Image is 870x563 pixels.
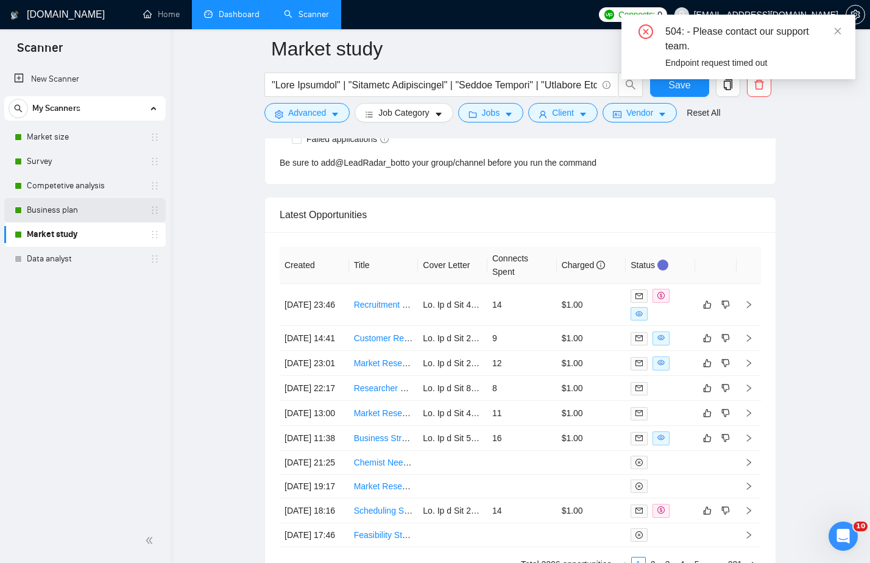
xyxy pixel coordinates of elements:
[280,475,349,498] td: [DATE] 19:17
[378,106,429,119] span: Job Category
[626,106,653,119] span: Vendor
[721,433,730,443] span: dislike
[349,326,419,351] td: Customer Research Specialist
[744,458,753,467] span: right
[487,376,557,401] td: 8
[718,331,733,345] button: dislike
[27,247,143,271] a: Data analyst
[487,326,557,351] td: 9
[9,99,28,118] button: search
[27,125,143,149] a: Market size
[718,406,733,420] button: dislike
[487,401,557,426] td: 11
[280,284,349,326] td: [DATE] 23:46
[4,96,166,271] li: My Scanners
[143,9,180,19] a: homeHome
[700,356,715,370] button: like
[721,300,730,310] span: dislike
[579,110,587,119] span: caret-down
[854,522,868,531] span: 10
[557,401,626,426] td: $1.00
[150,132,160,142] span: holder
[635,459,643,466] span: close-circle
[27,198,143,222] a: Business plan
[349,351,419,376] td: Market Researcher – Phone Outreach to Home Builders & Security Integrators
[635,384,643,392] span: mail
[528,103,598,122] button: userClientcaret-down
[354,458,610,467] a: Chemist Needed for Pet Health Monitoring Product Feasibility Study
[744,334,753,342] span: right
[354,383,835,393] a: Researcher Needed for Company Social Clubs in [GEOGRAPHIC_DATA], [GEOGRAPHIC_DATA], and [GEOGRAPH...
[349,247,419,284] th: Title
[846,10,865,19] a: setting
[703,300,712,310] span: like
[833,27,842,35] span: close
[335,156,403,169] a: @LeadRadar_bot
[718,431,733,445] button: dislike
[718,381,733,395] button: dislike
[703,358,712,368] span: like
[27,222,143,247] a: Market study
[354,358,650,368] a: Market Researcher – Phone Outreach to Home Builders & Security Integrators
[657,359,665,366] span: eye
[635,292,643,300] span: mail
[618,8,655,21] span: Connects:
[150,254,160,264] span: holder
[150,205,160,215] span: holder
[354,408,519,418] a: Market Researcher for E-commerce Brands
[721,358,730,368] span: dislike
[349,523,419,547] td: Feasibility Study for Saudi Industrial Development Fund (SIDF)
[280,498,349,523] td: [DATE] 18:16
[700,503,715,518] button: like
[434,110,443,119] span: caret-down
[635,310,643,317] span: eye
[354,300,756,310] a: Recruitment help needed for market research participants (Salon/Spa/Beauty Professional) in [US_S...
[150,181,160,191] span: holder
[700,431,715,445] button: like
[657,8,662,21] span: 0
[150,230,160,239] span: holder
[349,475,419,498] td: Market Research, Market studies, Competitive analysis w/ features & pricing.
[658,110,667,119] span: caret-down
[552,106,574,119] span: Client
[365,110,373,119] span: bars
[703,383,712,393] span: like
[418,247,487,284] th: Cover Letter
[4,67,166,91] li: New Scanner
[32,96,80,121] span: My Scanners
[354,481,644,491] a: Market Research, Market studies, Competitive analysis w/ features & pricing.
[280,197,761,232] div: Latest Opportunities
[635,531,643,539] span: close-circle
[657,334,665,341] span: eye
[603,81,610,89] span: info-circle
[657,506,665,514] span: dollar
[272,77,597,93] input: Search Freelance Jobs...
[718,297,733,312] button: dislike
[331,110,339,119] span: caret-down
[284,9,329,19] a: searchScanner
[721,506,730,515] span: dislike
[703,433,712,443] span: like
[264,103,350,122] button: settingAdvancedcaret-down
[718,356,733,370] button: dislike
[744,384,753,392] span: right
[557,351,626,376] td: $1.00
[596,261,605,269] span: info-circle
[700,406,715,420] button: like
[635,434,643,442] span: mail
[280,426,349,451] td: [DATE] 11:38
[703,333,712,343] span: like
[703,408,712,418] span: like
[657,434,665,441] span: eye
[635,507,643,514] span: mail
[487,351,557,376] td: 12
[288,106,326,119] span: Advanced
[613,110,621,119] span: idcard
[638,24,653,39] span: close-circle
[744,300,753,309] span: right
[657,292,665,299] span: dollar
[487,284,557,326] td: 14
[458,103,524,122] button: folderJobscaret-down
[280,326,349,351] td: [DATE] 14:41
[557,376,626,401] td: $1.00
